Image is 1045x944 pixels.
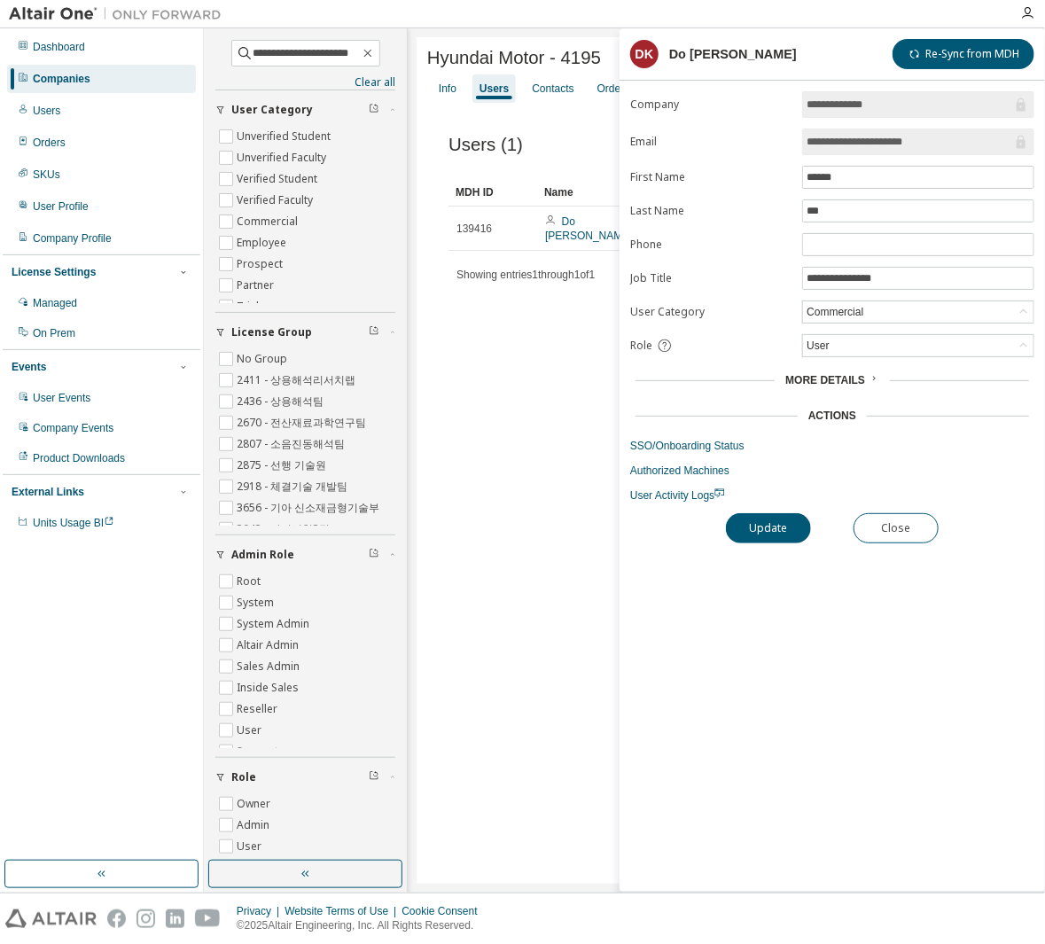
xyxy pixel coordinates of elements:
[33,326,75,340] div: On Prem
[532,82,573,96] div: Contacts
[237,918,488,933] p: © 2025 Altair Engineering, Inc. All Rights Reserved.
[630,40,659,68] div: DK
[285,904,402,918] div: Website Terms of Use
[893,39,1034,69] button: Re-Sync from MDH
[12,360,46,374] div: Events
[33,231,112,246] div: Company Profile
[456,222,492,236] span: 139416
[237,720,265,741] label: User
[785,374,865,386] span: More Details
[237,677,302,698] label: Inside Sales
[237,168,321,190] label: Verified Student
[33,168,60,182] div: SKUs
[237,635,302,656] label: Altair Admin
[33,296,77,310] div: Managed
[439,82,456,96] div: Info
[9,5,230,23] img: Altair One
[804,302,866,322] div: Commercial
[237,370,359,391] label: 2411 - 상용해석리서치랩
[480,82,509,96] div: Users
[726,513,811,543] button: Update
[237,433,348,455] label: 2807 - 소음진동해석팀
[803,335,1033,356] div: User
[237,190,316,211] label: Verified Faculty
[215,535,395,574] button: Admin Role
[456,178,530,207] div: MDH ID
[237,815,273,836] label: Admin
[5,909,97,928] img: altair_logo.svg
[544,178,619,207] div: Name
[237,904,285,918] div: Privacy
[237,592,277,613] label: System
[237,793,274,815] label: Owner
[33,421,113,435] div: Company Events
[669,47,797,61] div: Do [PERSON_NAME]
[237,571,264,592] label: Root
[136,909,155,928] img: instagram.svg
[237,275,277,296] label: Partner
[804,336,831,355] div: User
[33,451,125,465] div: Product Downloads
[369,548,379,562] span: Clear filter
[630,238,792,252] label: Phone
[215,758,395,797] button: Role
[12,265,96,279] div: License Settings
[237,741,282,762] label: Support
[33,391,90,405] div: User Events
[456,269,595,281] span: Showing entries 1 through 1 of 1
[630,305,792,319] label: User Category
[630,489,725,502] span: User Activity Logs
[402,904,487,918] div: Cookie Consent
[854,513,939,543] button: Close
[237,126,334,147] label: Unverified Student
[630,339,652,353] span: Role
[369,325,379,339] span: Clear filter
[630,271,792,285] label: Job Title
[237,476,351,497] label: 2918 - 체결기술 개발팀
[33,517,114,529] span: Units Usage BI
[237,391,327,412] label: 2436 - 상용해석팀
[231,325,312,339] span: License Group
[33,199,89,214] div: User Profile
[237,412,370,433] label: 2670 - 전산재료과학연구팀
[808,409,856,423] div: Actions
[33,72,90,86] div: Companies
[237,455,330,476] label: 2875 - 선행 기술원
[630,98,792,112] label: Company
[33,104,60,118] div: Users
[12,485,84,499] div: External Links
[231,770,256,784] span: Role
[630,464,1034,478] a: Authorized Machines
[630,135,792,149] label: Email
[195,909,221,928] img: youtube.svg
[237,254,286,275] label: Prospect
[215,313,395,352] button: License Group
[237,147,330,168] label: Unverified Faculty
[237,497,383,519] label: 3656 - 기아 신소재금형기술부
[215,90,395,129] button: User Category
[33,40,85,54] div: Dashboard
[215,75,395,90] a: Clear all
[237,296,262,317] label: Trial
[448,135,523,155] span: Users (1)
[237,836,265,857] label: User
[630,204,792,218] label: Last Name
[166,909,184,928] img: linkedin.svg
[369,103,379,117] span: Clear filter
[231,103,313,117] span: User Category
[237,348,291,370] label: No Group
[231,548,294,562] span: Admin Role
[427,48,601,68] span: Hyundai Motor - 4195
[597,82,630,96] div: Orders
[803,301,1033,323] div: Commercial
[630,439,1034,453] a: SSO/Onboarding Status
[630,170,792,184] label: First Name
[107,909,126,928] img: facebook.svg
[33,136,66,150] div: Orders
[369,770,379,784] span: Clear filter
[237,698,281,720] label: Reseller
[237,232,290,254] label: Employee
[237,519,333,540] label: 3943 - 바디시험3팀
[237,211,301,232] label: Commercial
[237,613,313,635] label: System Admin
